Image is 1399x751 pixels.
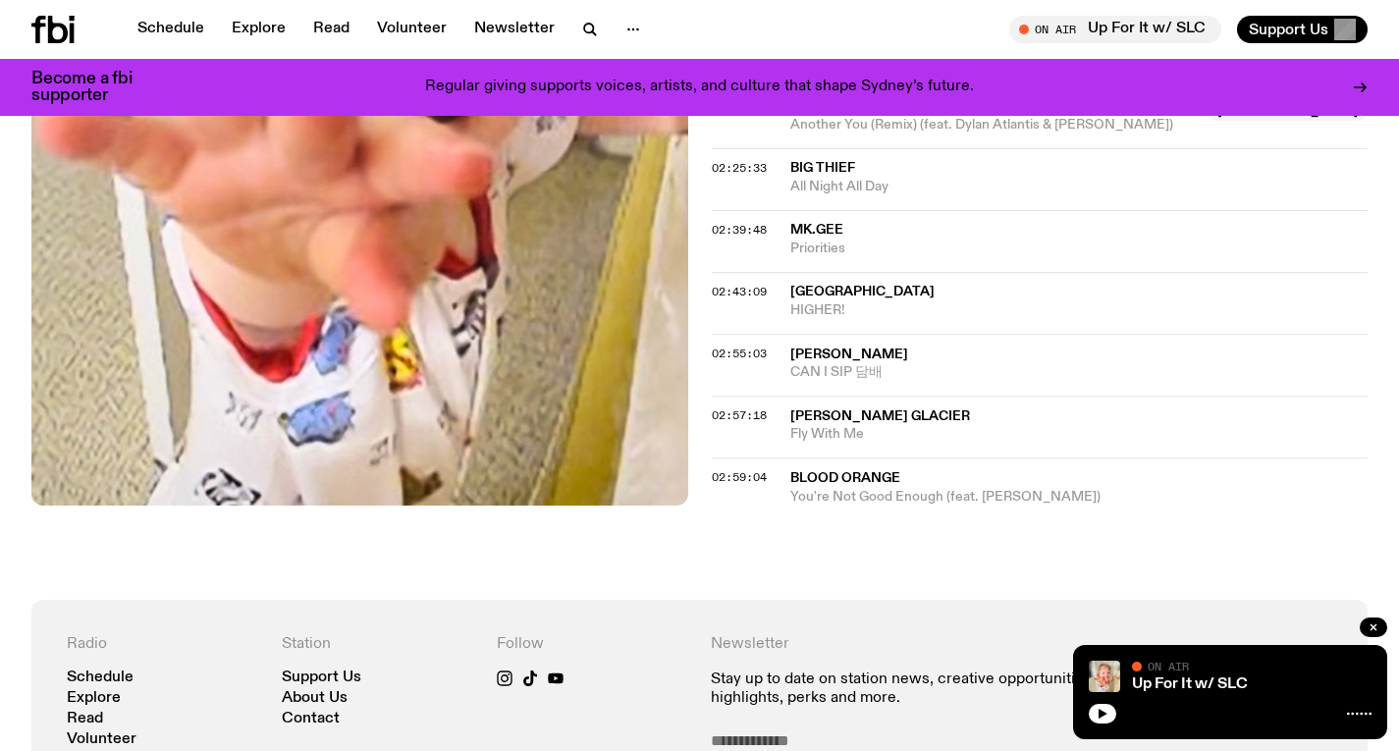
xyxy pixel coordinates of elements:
[497,635,688,654] h4: Follow
[712,410,767,421] button: 02:57:18
[790,471,900,485] span: Blood Orange
[282,635,473,654] h4: Station
[67,671,134,685] a: Schedule
[67,635,258,654] h4: Radio
[790,348,908,361] span: [PERSON_NAME]
[301,16,361,43] a: Read
[712,287,767,297] button: 02:43:09
[790,178,1369,196] span: All Night All Day
[1009,16,1221,43] button: On AirUp For It w/ SLC
[365,16,458,43] a: Volunteer
[790,301,1369,320] span: HIGHER!
[790,116,1197,134] span: Another You (Remix) (feat. Dylan Atlantis & [PERSON_NAME])
[712,222,767,238] span: 02:39:48
[1148,660,1189,672] span: On Air
[67,691,121,706] a: Explore
[790,240,1369,258] span: Priorities
[712,163,767,174] button: 02:25:33
[1132,676,1248,692] a: Up For It w/ SLC
[790,285,935,298] span: [GEOGRAPHIC_DATA]
[282,671,361,685] a: Support Us
[282,712,340,726] a: Contact
[711,635,1117,654] h4: Newsletter
[31,71,157,104] h3: Become a fbi supporter
[1249,21,1328,38] span: Support Us
[67,732,136,747] a: Volunteer
[711,671,1117,708] p: Stay up to date on station news, creative opportunities, highlights, perks and more.
[790,223,843,237] span: Mk.gee
[712,284,767,299] span: 02:43:09
[790,363,1369,382] span: CAN I SIP 담배
[712,346,767,361] span: 02:55:03
[462,16,566,43] a: Newsletter
[790,161,855,175] span: Big Thief
[712,349,767,359] button: 02:55:03
[790,488,1369,507] span: You're Not Good Enough (feat. [PERSON_NAME])
[712,160,767,176] span: 02:25:33
[712,469,767,485] span: 02:59:04
[220,16,297,43] a: Explore
[1089,661,1120,692] img: baby slc
[282,691,348,706] a: About Us
[126,16,216,43] a: Schedule
[67,712,103,726] a: Read
[712,472,767,483] button: 02:59:04
[712,407,767,423] span: 02:57:18
[790,425,1369,444] span: Fly With Me
[425,79,974,96] p: Regular giving supports voices, artists, and culture that shape Sydney’s future.
[712,225,767,236] button: 02:39:48
[1237,16,1368,43] button: Support Us
[790,409,970,423] span: [PERSON_NAME] Glacier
